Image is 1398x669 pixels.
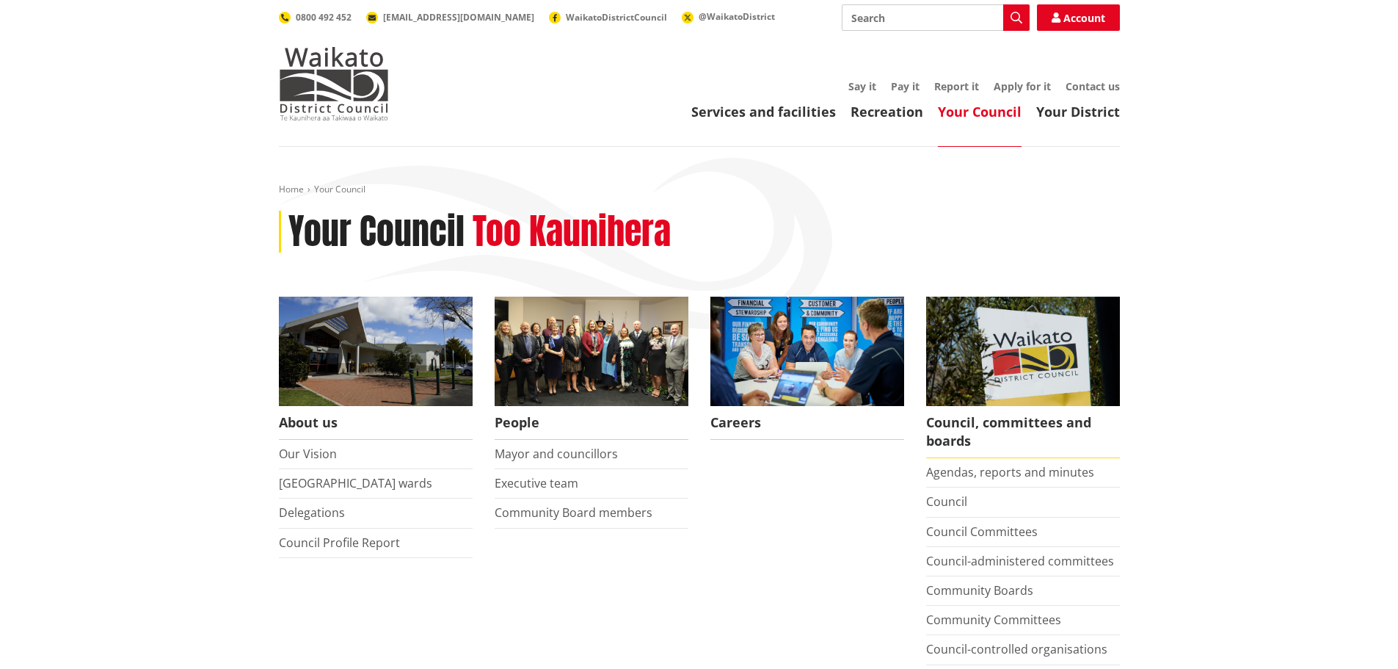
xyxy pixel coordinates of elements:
a: Executive team [495,475,578,491]
span: Your Council [314,183,365,195]
a: Your Council [938,103,1022,120]
a: Waikato-District-Council-sign Council, committees and boards [926,297,1120,458]
span: About us [279,406,473,440]
span: 0800 492 452 [296,11,352,23]
img: WDC Building 0015 [279,297,473,406]
a: Services and facilities [691,103,836,120]
span: [EMAIL_ADDRESS][DOMAIN_NAME] [383,11,534,23]
h2: Too Kaunihera [473,211,671,253]
img: Waikato-District-Council-sign [926,297,1120,406]
input: Search input [842,4,1030,31]
a: Community Board members [495,505,652,521]
a: Mayor and councillors [495,446,618,462]
a: Careers [710,297,904,440]
a: Account [1037,4,1120,31]
a: 0800 492 452 [279,11,352,23]
a: Report it [934,79,979,93]
a: Say it [848,79,876,93]
a: @WaikatoDistrict [682,10,775,23]
a: Community Committees [926,612,1061,628]
img: Office staff in meeting - Career page [710,297,904,406]
a: WDC Building 0015 About us [279,297,473,440]
a: Home [279,183,304,195]
a: Council-administered committees [926,553,1114,569]
a: Council Committees [926,524,1038,540]
a: Recreation [851,103,923,120]
a: Council-controlled organisations [926,641,1107,657]
a: [EMAIL_ADDRESS][DOMAIN_NAME] [366,11,534,23]
span: Council, committees and boards [926,406,1120,458]
a: Agendas, reports and minutes [926,464,1094,480]
h1: Your Council [288,211,465,253]
a: Council Profile Report [279,535,400,551]
a: Your District [1036,103,1120,120]
span: Careers [710,406,904,440]
a: Our Vision [279,446,337,462]
a: 2022 Council People [495,297,688,440]
span: People [495,406,688,440]
img: 2022 Council [495,297,688,406]
a: Community Boards [926,582,1033,599]
a: Delegations [279,505,345,521]
a: Apply for it [994,79,1051,93]
nav: breadcrumb [279,184,1120,196]
a: [GEOGRAPHIC_DATA] wards [279,475,432,491]
a: Pay it [891,79,920,93]
img: Waikato District Council - Te Kaunihera aa Takiwaa o Waikato [279,47,389,120]
a: Contact us [1066,79,1120,93]
a: WaikatoDistrictCouncil [549,11,667,23]
a: Council [926,493,967,510]
span: @WaikatoDistrict [699,10,775,23]
span: WaikatoDistrictCouncil [566,11,667,23]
